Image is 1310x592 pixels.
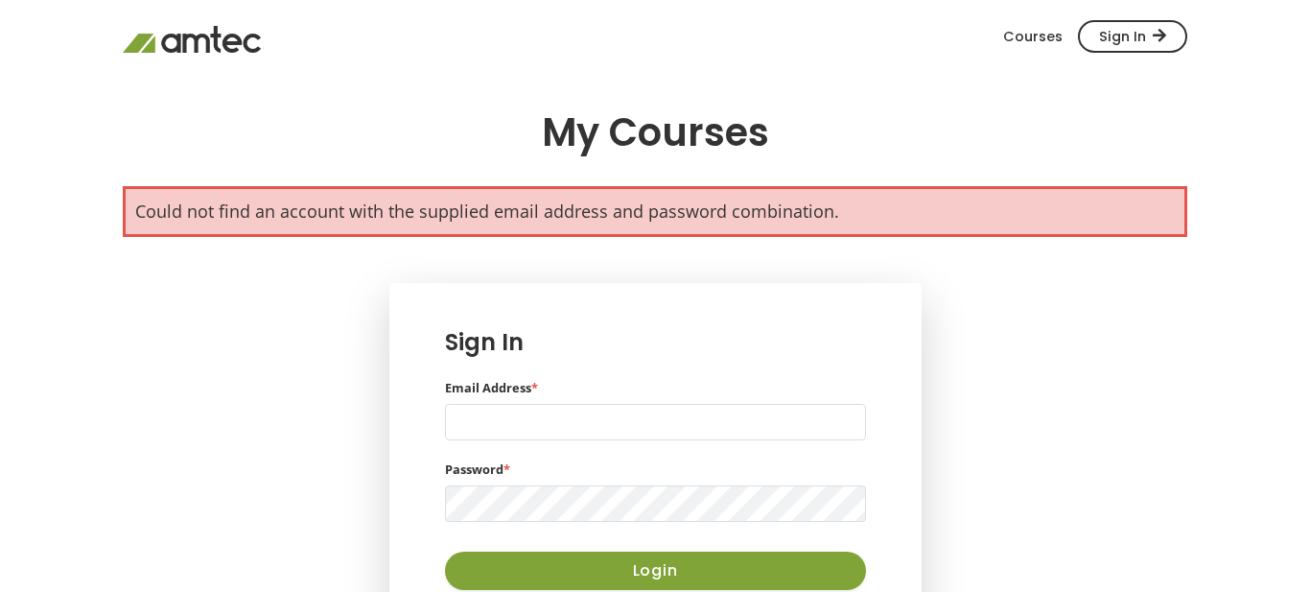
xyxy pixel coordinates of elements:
[435,329,876,367] h4: Sign In
[445,382,538,394] label: Email Address
[123,25,261,53] a: Amtec Dashboard
[1078,27,1187,46] a: Sign In
[123,109,1187,155] h1: My Courses
[123,26,261,54] img: Amtec Logo
[445,552,866,590] button: Login
[135,199,1175,225] li: Could not find an account with the supplied email address and password combination.
[1003,27,1063,46] a: Courses
[445,463,510,476] label: Password
[1078,20,1187,53] span: Sign In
